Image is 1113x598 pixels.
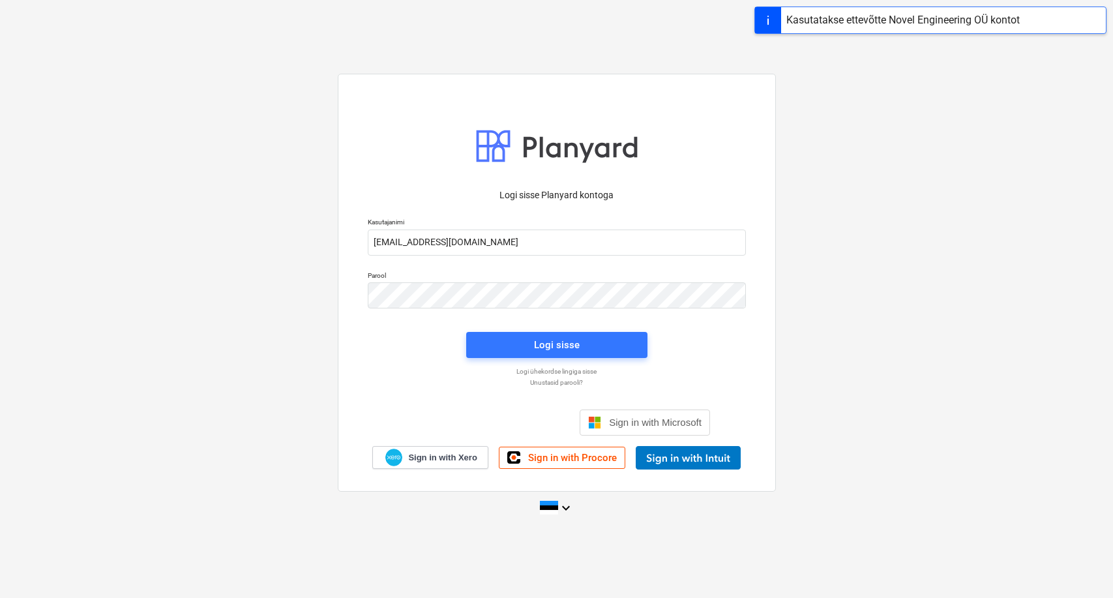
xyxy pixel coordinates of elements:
img: Xero logo [385,449,402,466]
i: keyboard_arrow_down [558,500,574,516]
p: Logi sisse Planyard kontoga [368,188,746,202]
div: Kasutatakse ettevõtte Novel Engineering OÜ kontot [786,12,1020,28]
a: Logi ühekordse lingiga sisse [361,367,752,376]
div: Logi sisse [534,336,580,353]
iframe: Sisselogimine Google'i nupu abil [396,408,576,437]
a: Sign in with Xero [372,446,488,469]
span: Sign in with Microsoft [609,417,702,428]
a: Sign in with Procore [499,447,625,469]
a: Unustasid parooli? [361,378,752,387]
p: Kasutajanimi [368,218,746,229]
button: Logi sisse [466,332,647,358]
p: Parool [368,271,746,282]
input: Kasutajanimi [368,230,746,256]
span: Sign in with Procore [528,452,617,464]
img: Microsoft logo [588,416,601,429]
span: Sign in with Xero [408,452,477,464]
